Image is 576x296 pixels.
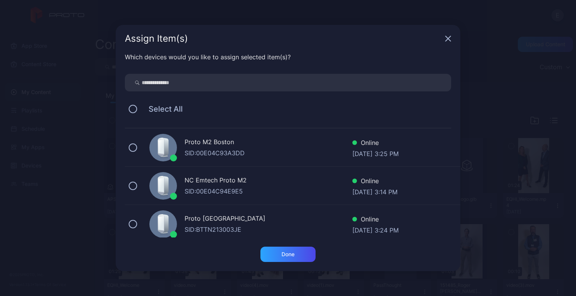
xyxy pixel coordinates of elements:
[260,247,316,262] button: Done
[352,138,399,149] div: Online
[185,214,352,225] div: Proto [GEOGRAPHIC_DATA]
[352,226,399,233] div: [DATE] 3:24 PM
[352,215,399,226] div: Online
[125,34,442,43] div: Assign Item(s)
[185,225,352,234] div: SID: BTTN213003JE
[125,52,451,62] div: Which devices would you like to assign selected item(s)?
[141,104,183,114] span: Select All
[281,251,295,257] div: Done
[352,176,398,187] div: Online
[185,148,352,158] div: SID: 00E04C93A3DD
[185,176,352,187] div: NC Emtech Proto M2
[352,149,399,157] div: [DATE] 3:25 PM
[185,187,352,196] div: SID: 00E04C94E9E5
[185,137,352,148] div: Proto M2 Boston
[352,187,398,195] div: [DATE] 3:14 PM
